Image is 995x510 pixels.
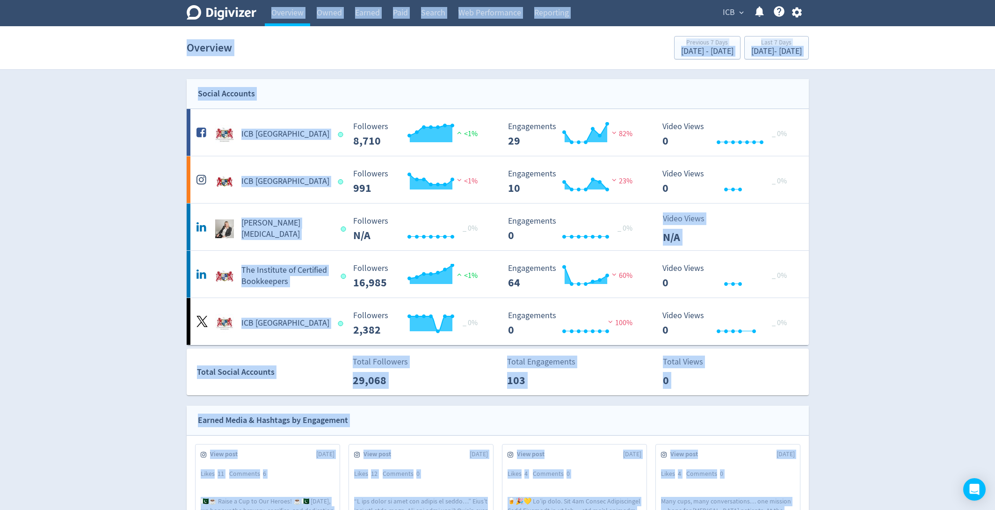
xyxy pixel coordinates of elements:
[338,132,346,137] span: Data last synced: 10 Sep 2025, 8:02pm (AEST)
[737,8,746,17] span: expand_more
[371,469,378,478] span: 12
[353,356,408,368] p: Total Followers
[210,450,243,459] span: View post
[470,450,488,459] span: [DATE]
[508,469,533,479] div: Likes
[338,321,346,326] span: Data last synced: 11 Sep 2025, 1:02am (AEST)
[517,450,550,459] span: View post
[187,156,809,203] a: ICB Australia undefinedICB [GEOGRAPHIC_DATA] Followers --- Followers 991 <1% Engagements 10 Engag...
[316,450,334,459] span: [DATE]
[658,264,798,289] svg: Video Views 0
[963,478,986,501] div: Open Intercom Messenger
[663,372,717,389] p: 0
[686,469,728,479] div: Comments
[416,469,420,478] span: 0
[503,217,644,241] svg: Engagements 0
[241,218,333,240] h5: [PERSON_NAME][MEDICAL_DATA]
[455,129,478,138] span: <1%
[187,33,232,63] h1: Overview
[455,129,464,136] img: positive-performance.svg
[606,318,615,325] img: negative-performance.svg
[187,109,809,156] a: ICB Australia undefinedICB [GEOGRAPHIC_DATA] Followers --- Followers 8,710 <1% Engagements 29 Eng...
[503,169,644,194] svg: Engagements 10
[681,47,734,56] div: [DATE] - [DATE]
[772,176,787,186] span: _ 0%
[198,414,348,427] div: Earned Media & Hashtags by Engagement
[215,267,234,285] img: The Institute of Certified Bookkeepers undefined
[658,169,798,194] svg: Video Views 0
[678,469,681,478] span: 4
[533,469,575,479] div: Comments
[187,298,809,345] a: ICB Australia undefinedICB [GEOGRAPHIC_DATA] Followers --- _ 0% Followers 2,382 Engagements 0 Eng...
[658,311,798,336] svg: Video Views 0
[723,5,735,20] span: ICB
[198,87,255,101] div: Social Accounts
[772,271,787,280] span: _ 0%
[719,5,746,20] button: ICB
[229,469,271,479] div: Comments
[610,271,632,280] span: 60%
[241,265,333,287] h5: The Institute of Certified Bookkeepers
[751,39,802,47] div: Last 7 Days
[349,122,489,147] svg: Followers ---
[215,219,234,238] img: Amanda Linton undefined
[383,469,425,479] div: Comments
[751,47,802,56] div: [DATE] - [DATE]
[215,172,234,191] img: ICB Australia undefined
[617,224,632,233] span: _ 0%
[349,217,489,241] svg: Followers ---
[349,169,489,194] svg: Followers ---
[463,318,478,328] span: _ 0%
[455,271,464,278] img: positive-performance.svg
[566,469,570,478] span: 0
[610,176,619,183] img: negative-performance.svg
[197,365,346,379] div: Total Social Accounts
[681,39,734,47] div: Previous 7 Days
[503,264,644,289] svg: Engagements 64
[187,204,809,250] a: Amanda Linton undefined[PERSON_NAME][MEDICAL_DATA] Followers --- _ 0% Followers N/A Engagements 0...
[341,274,349,279] span: Data last synced: 11 Sep 2025, 2:01am (AEST)
[674,36,741,59] button: Previous 7 Days[DATE] - [DATE]
[349,311,489,336] svg: Followers ---
[670,450,703,459] span: View post
[215,314,234,333] img: ICB Australia undefined
[503,311,644,336] svg: Engagements 0
[341,226,349,232] span: Data last synced: 11 Sep 2025, 4:01am (AEST)
[349,264,489,289] svg: Followers ---
[338,179,346,184] span: Data last synced: 10 Sep 2025, 9:01pm (AEST)
[744,36,809,59] button: Last 7 Days[DATE]- [DATE]
[610,271,619,278] img: negative-performance.svg
[772,318,787,328] span: _ 0%
[777,450,795,459] span: [DATE]
[661,469,686,479] div: Likes
[455,176,464,183] img: negative-performance.svg
[263,469,266,478] span: 6
[455,176,478,186] span: <1%
[663,356,717,368] p: Total Views
[623,450,641,459] span: [DATE]
[610,129,619,136] img: negative-performance.svg
[353,372,407,389] p: 29,068
[663,212,717,225] p: Video Views
[772,129,787,138] span: _ 0%
[354,469,383,479] div: Likes
[241,176,329,187] h5: ICB [GEOGRAPHIC_DATA]
[241,129,329,140] h5: ICB [GEOGRAPHIC_DATA]
[218,469,224,478] span: 11
[507,372,561,389] p: 103
[215,125,234,144] img: ICB Australia undefined
[610,176,632,186] span: 23%
[606,318,632,328] span: 100%
[524,469,528,478] span: 4
[187,251,809,298] a: The Institute of Certified Bookkeepers undefinedThe Institute of Certified Bookkeepers Followers ...
[658,122,798,147] svg: Video Views 0
[455,271,478,280] span: <1%
[201,469,229,479] div: Likes
[663,229,717,246] p: N/A
[503,122,644,147] svg: Engagements 29
[720,469,723,478] span: 0
[463,224,478,233] span: _ 0%
[507,356,575,368] p: Total Engagements
[241,318,329,329] h5: ICB [GEOGRAPHIC_DATA]
[610,129,632,138] span: 82%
